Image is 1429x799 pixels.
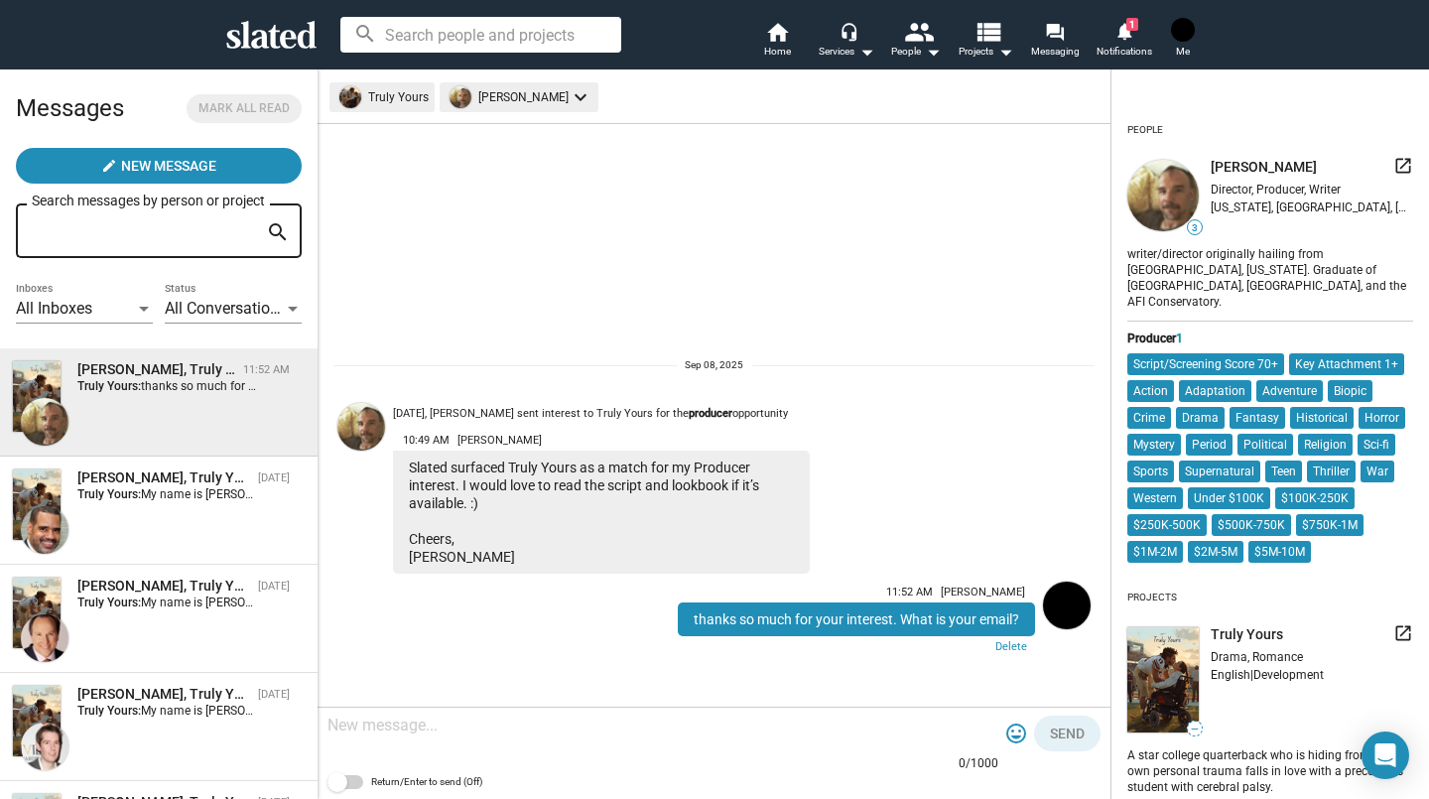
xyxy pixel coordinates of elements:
[1127,487,1183,509] mat-chip: Western
[165,299,287,318] span: All Conversations
[121,148,216,184] span: New Message
[1393,623,1413,643] mat-icon: launch
[1127,116,1163,144] div: People
[187,94,302,123] button: Mark all read
[1043,582,1091,629] img: Jessica Frew
[21,398,68,446] img: C.J. Williamson
[77,577,250,596] div: Steven Krone, Truly Yours
[1097,40,1152,64] span: Notifications
[1171,18,1195,42] img: Jessica Frew
[1237,434,1293,456] mat-chip: Political
[393,407,788,422] div: [DATE], [PERSON_NAME] sent interest to Truly Yours for the opportunity
[141,379,427,393] span: thanks so much for your interest. What is your email?
[1127,434,1181,456] mat-chip: Mystery
[1039,578,1095,665] a: Jessica Frew
[1114,21,1133,40] mat-icon: notifications
[974,17,1002,46] mat-icon: view_list
[1176,407,1225,429] mat-chip: Drama
[77,379,141,393] strong: Truly Yours:
[1275,487,1355,509] mat-chip: $100K-250K
[1211,183,1413,197] div: Director, Producer, Writer
[1393,156,1413,176] mat-icon: launch
[1188,222,1202,234] span: 3
[1186,434,1233,456] mat-chip: Period
[1179,461,1260,482] mat-chip: Supernatural
[243,363,290,376] time: 11:52 AM
[1127,461,1174,482] mat-chip: Sports
[1034,716,1101,751] button: Send
[812,20,881,64] button: Services
[1127,627,1199,733] img: undefined
[1127,514,1207,536] mat-chip: $250K-500K
[569,85,592,109] mat-icon: keyboard_arrow_down
[13,469,61,540] img: Truly Yours
[1359,407,1405,429] mat-chip: Horror
[1020,20,1090,64] a: Messaging
[1212,514,1291,536] mat-chip: $500K-750K
[21,723,68,770] img: Jamie Hendry
[1230,407,1285,429] mat-chip: Fantasy
[891,40,941,64] div: People
[457,434,542,447] span: [PERSON_NAME]
[1004,722,1028,745] mat-icon: tag_faces
[1031,40,1080,64] span: Messaging
[1248,541,1311,563] mat-chip: $5M-10M
[16,299,92,318] span: All Inboxes
[77,487,141,501] strong: Truly Yours:
[1127,353,1284,375] mat-chip: Script/Screening Score 70+
[258,471,290,484] time: [DATE]
[340,17,621,53] input: Search people and projects
[678,602,1035,636] div: thanks so much for your interest. What is your email?
[13,361,61,432] img: Truly Yours
[1265,461,1302,482] mat-chip: Teen
[16,84,124,132] h2: Messages
[440,82,598,112] mat-chip: [PERSON_NAME]
[921,40,945,64] mat-icon: arrow_drop_down
[450,86,471,108] img: undefined
[77,704,141,718] strong: Truly Yours:
[1250,668,1253,682] span: |
[21,506,68,554] img: Reuben McDaniel
[1127,332,1413,345] div: Producer
[266,217,290,248] mat-icon: search
[21,614,68,662] img: Steven Krone
[1362,732,1409,779] div: Open Intercom Messenger
[941,586,1025,599] span: [PERSON_NAME]
[959,40,1013,64] span: Projects
[1127,380,1174,402] mat-chip: Action
[1090,20,1159,64] a: 1Notifications
[678,636,1035,661] a: Delete
[959,756,998,772] mat-hint: 0/1000
[13,686,61,756] img: Truly Yours
[1127,243,1413,311] div: writer/director originally hailing from [GEOGRAPHIC_DATA], [US_STATE]. Graduate of [GEOGRAPHIC_DA...
[1211,200,1413,214] div: [US_STATE], [GEOGRAPHIC_DATA], [GEOGRAPHIC_DATA]
[1127,584,1177,611] div: Projects
[1298,434,1353,456] mat-chip: Religion
[1188,541,1243,563] mat-chip: $2M-5M
[1126,18,1138,31] span: 1
[854,40,878,64] mat-icon: arrow_drop_down
[371,770,482,794] span: Return/Enter to send (Off)
[1188,724,1202,734] span: —
[403,434,450,447] span: 10:49 AM
[1307,461,1356,482] mat-chip: Thriller
[258,580,290,593] time: [DATE]
[337,403,385,451] img: C.J. Williamson
[77,468,250,487] div: Reuben McDaniel, Truly Yours
[258,688,290,701] time: [DATE]
[819,40,874,64] div: Services
[904,17,933,46] mat-icon: people
[840,22,857,40] mat-icon: headset_mic
[1045,22,1064,41] mat-icon: forum
[886,586,933,599] span: 11:52 AM
[1179,380,1251,402] mat-chip: Adaptation
[1127,541,1183,563] mat-chip: $1M-2M
[742,20,812,64] a: Home
[77,596,141,609] strong: Truly Yours:
[764,40,791,64] span: Home
[1253,668,1324,682] span: Development
[951,20,1020,64] button: Projects
[765,20,789,44] mat-icon: home
[1176,332,1183,345] span: 1
[993,40,1017,64] mat-icon: arrow_drop_down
